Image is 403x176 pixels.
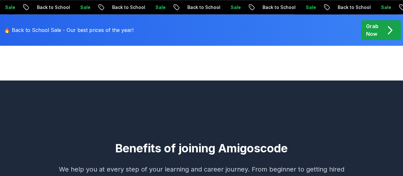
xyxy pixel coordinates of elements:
[371,4,392,11] p: Sale
[366,22,378,38] p: Grab Now
[221,4,241,11] p: Sale
[4,26,133,34] p: 🔥 Back to School Sale - Our best prices of the year!
[3,142,400,155] h2: Benefits of joining Amigoscode
[178,4,221,11] p: Back to School
[71,4,91,11] p: Sale
[253,4,296,11] p: Back to School
[328,4,371,11] p: Back to School
[27,4,71,11] p: Back to School
[146,4,166,11] p: Sale
[103,4,146,11] p: Back to School
[296,4,317,11] p: Sale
